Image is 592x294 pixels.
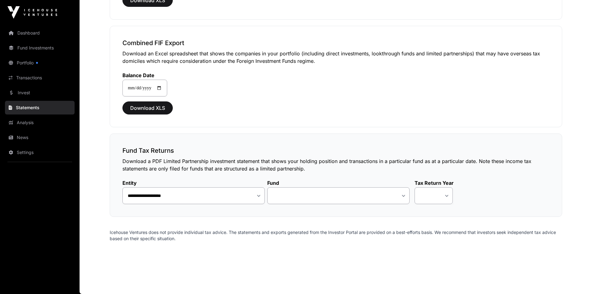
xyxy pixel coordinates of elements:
[5,116,75,129] a: Analysis
[5,26,75,40] a: Dashboard
[5,71,75,85] a: Transactions
[561,264,592,294] iframe: Chat Widget
[122,157,549,172] p: Download a PDF Limited Partnership investment statement that shows your holding position and tran...
[5,41,75,55] a: Fund Investments
[415,180,454,186] label: Tax Return Year
[122,101,173,114] button: Download XLS
[122,180,265,186] label: Entity
[110,229,562,242] p: Icehouse Ventures does not provide individual tax advice. The statements and exports generated fr...
[5,86,75,100] a: Invest
[267,180,410,186] label: Fund
[7,6,57,19] img: Icehouse Ventures Logo
[5,101,75,114] a: Statements
[5,56,75,70] a: Portfolio
[5,131,75,144] a: News
[122,72,167,78] label: Balance Date
[122,146,549,155] h3: Fund Tax Returns
[5,146,75,159] a: Settings
[122,39,549,47] h3: Combined FIF Export
[122,50,549,65] p: Download an Excel spreadsheet that shows the companies in your portfolio (including direct invest...
[130,104,165,112] span: Download XLS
